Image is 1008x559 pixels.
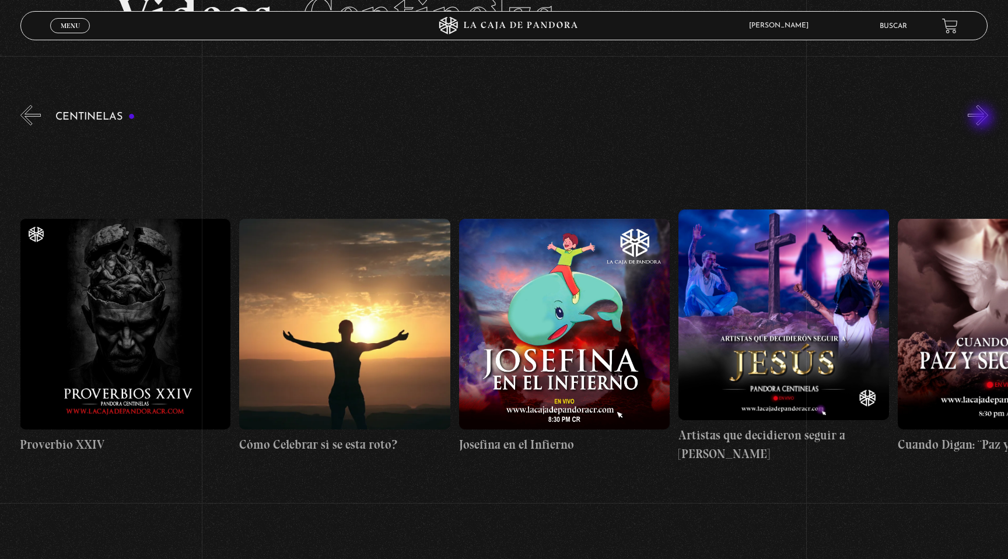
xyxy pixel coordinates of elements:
[968,105,988,125] button: Next
[942,18,958,34] a: View your shopping cart
[55,111,135,123] h3: Centinelas
[61,22,80,29] span: Menu
[57,32,84,40] span: Cerrar
[20,134,230,539] a: Proverbio XXIV
[678,134,889,539] a: Artistas que decidieron seguir a [PERSON_NAME]
[459,134,670,539] a: Josefina en el Infierno
[239,134,450,539] a: Cómo Celebrar si se esta roto?
[20,435,230,454] h4: Proverbio XXIV
[743,22,820,29] span: [PERSON_NAME]
[678,426,889,463] h4: Artistas que decidieron seguir a [PERSON_NAME]
[239,435,450,454] h4: Cómo Celebrar si se esta roto?
[459,435,670,454] h4: Josefina en el Infierno
[880,23,907,30] a: Buscar
[20,105,41,125] button: Previous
